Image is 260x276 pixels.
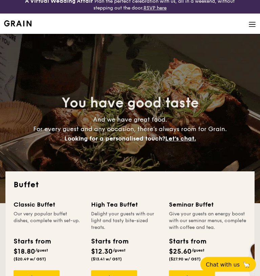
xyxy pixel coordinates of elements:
[4,21,31,27] img: Grain
[113,248,126,253] span: /guest
[169,257,201,262] span: ($27.90 w/ GST)
[91,200,160,210] div: High Tea Buffet
[206,261,240,268] span: Chat with us
[91,211,160,231] div: Delight your guests with our light and tasty bite-sized treats.
[91,248,113,256] span: $12.30
[14,237,46,247] div: Starts from
[200,257,256,272] button: Chat with us🦙
[144,5,167,11] a: RSVP here
[242,261,251,269] span: 🦙
[192,248,204,253] span: /guest
[35,248,48,253] span: /guest
[169,237,205,247] div: Starts from
[14,257,46,262] span: ($20.49 w/ GST)
[91,257,122,262] span: ($13.41 w/ GST)
[169,248,192,256] span: $25.60
[14,200,83,210] div: Classic Buffet
[169,211,246,231] div: Give your guests an energy boost with our seminar menus, complete with coffee and tea.
[248,21,256,28] img: icon-hamburger-menu.db5d7e83.svg
[91,237,123,247] div: Starts from
[14,211,83,231] div: Our very popular buffet dishes, complete with set-up.
[169,200,246,210] div: Seminar Buffet
[14,180,246,191] h2: Buffet
[4,21,31,27] a: Logotype
[165,135,196,143] span: Let's chat.
[14,248,35,256] span: $18.80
